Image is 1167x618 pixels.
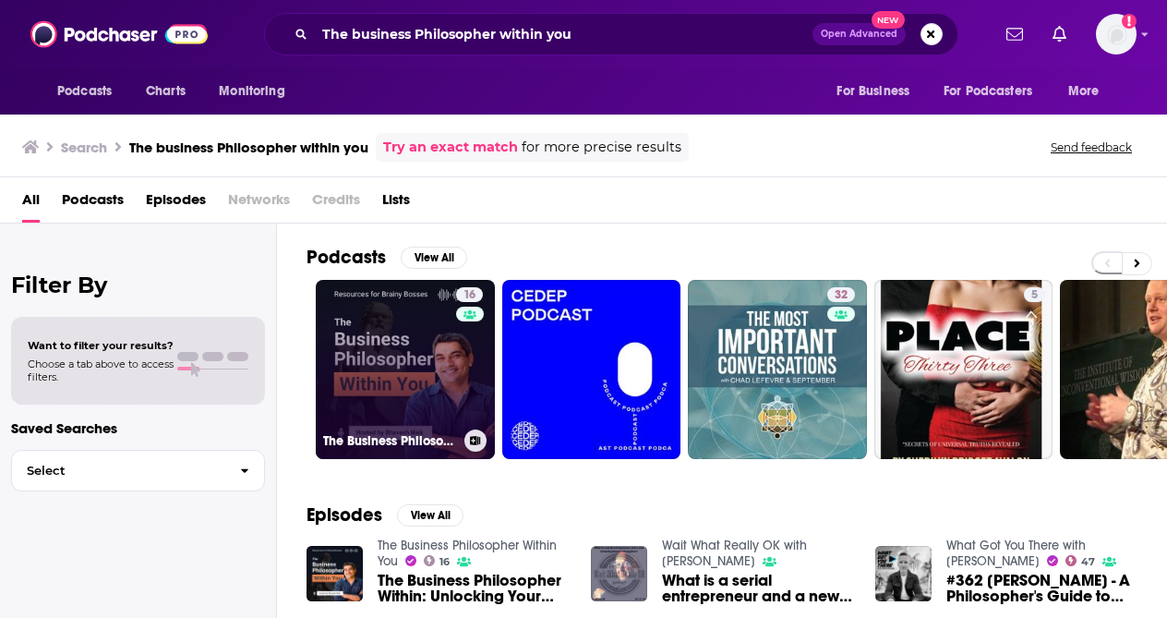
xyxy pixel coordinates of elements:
[307,503,463,527] a: EpisodesView All
[264,13,958,55] div: Search podcasts, credits, & more...
[835,286,848,305] span: 32
[307,546,363,602] img: The Business Philosopher Within: Unlocking Your Inner Wisdom
[944,79,1032,104] span: For Podcasters
[836,79,909,104] span: For Business
[44,74,136,109] button: open menu
[22,185,40,223] a: All
[424,555,451,566] a: 16
[146,79,186,104] span: Charts
[323,433,457,449] h3: The Business Philosopher Within You
[1055,74,1123,109] button: open menu
[1096,14,1137,55] button: Show profile menu
[946,573,1137,604] a: #362 Tom Morris - A Philosopher's Guide to True Success
[591,546,647,602] img: What is a serial entrepreneur and a new breed business philosopher?
[312,185,360,223] span: Credits
[1081,558,1095,566] span: 47
[1096,14,1137,55] span: Logged in as Inkhouse1
[146,185,206,223] a: Episodes
[824,74,932,109] button: open menu
[662,538,807,569] a: Wait What Really OK with Loren Weisman
[134,74,197,109] a: Charts
[28,357,174,383] span: Choose a tab above to access filters.
[307,503,382,527] h2: Episodes
[946,538,1086,569] a: What Got You There with Sean DeLaney
[383,137,518,158] a: Try an exact match
[11,450,265,491] button: Select
[307,246,467,269] a: PodcastsView All
[1096,14,1137,55] img: User Profile
[219,79,284,104] span: Monitoring
[62,185,124,223] a: Podcasts
[1068,79,1100,104] span: More
[397,504,463,527] button: View All
[812,23,906,45] button: Open AdvancedNew
[30,17,208,52] img: Podchaser - Follow, Share and Rate Podcasts
[875,546,932,602] img: #362 Tom Morris - A Philosopher's Guide to True Success
[228,185,290,223] span: Networks
[688,280,867,459] a: 32
[1045,139,1137,155] button: Send feedback
[57,79,112,104] span: Podcasts
[316,280,495,459] a: 16The Business Philosopher Within You
[872,11,905,29] span: New
[12,465,225,477] span: Select
[28,339,174,352] span: Want to filter your results?
[378,538,557,569] a: The Business Philosopher Within You
[206,74,308,109] button: open menu
[1024,287,1045,302] a: 5
[522,137,681,158] span: for more precise results
[999,18,1030,50] a: Show notifications dropdown
[439,558,450,566] span: 16
[129,139,368,156] h3: The business Philosopher within you
[932,74,1059,109] button: open menu
[307,246,386,269] h2: Podcasts
[61,139,107,156] h3: Search
[946,573,1137,604] span: #362 [PERSON_NAME] - A Philosopher's Guide to True Success
[382,185,410,223] a: Lists
[315,19,812,49] input: Search podcasts, credits, & more...
[1045,18,1074,50] a: Show notifications dropdown
[874,280,1053,459] a: 5
[662,573,853,604] a: What is a serial entrepreneur and a new breed business philosopher?
[1065,555,1096,566] a: 47
[1031,286,1038,305] span: 5
[401,247,467,269] button: View All
[456,287,483,302] a: 16
[1122,14,1137,29] svg: Add a profile image
[378,573,569,604] a: The Business Philosopher Within: Unlocking Your Inner Wisdom
[821,30,897,39] span: Open Advanced
[11,272,265,298] h2: Filter By
[827,287,855,302] a: 32
[463,286,475,305] span: 16
[11,419,265,437] p: Saved Searches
